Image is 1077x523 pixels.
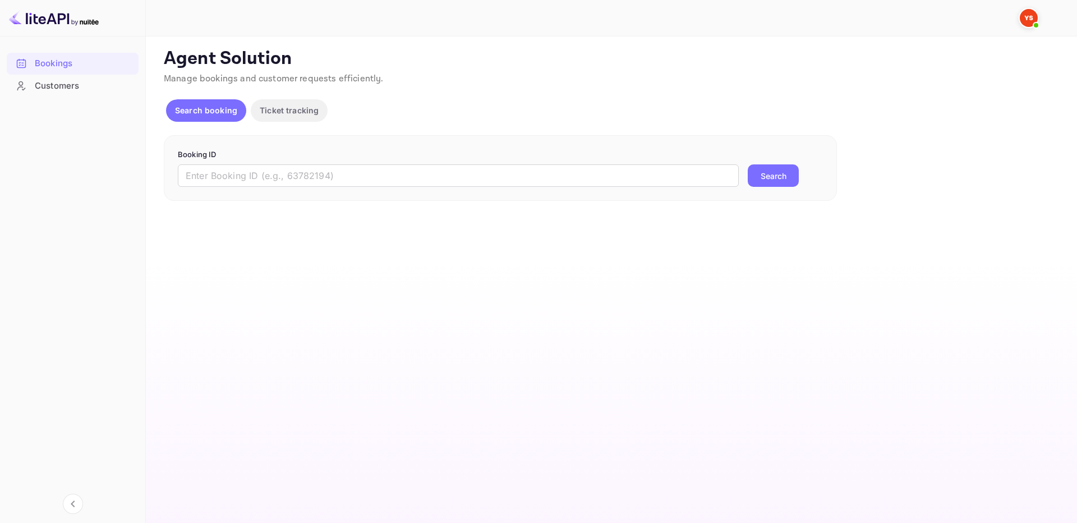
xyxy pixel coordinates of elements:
div: Customers [7,75,139,97]
div: Bookings [7,53,139,75]
p: Ticket tracking [260,104,319,116]
button: Search [748,164,799,187]
a: Bookings [7,53,139,74]
input: Enter Booking ID (e.g., 63782194) [178,164,739,187]
span: Manage bookings and customer requests efficiently. [164,73,384,85]
div: Bookings [35,57,133,70]
img: LiteAPI logo [9,9,99,27]
a: Customers [7,75,139,96]
p: Search booking [175,104,237,116]
p: Booking ID [178,149,823,160]
div: Customers [35,80,133,93]
img: Yandex Support [1020,9,1038,27]
p: Agent Solution [164,48,1057,70]
button: Collapse navigation [63,494,83,514]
